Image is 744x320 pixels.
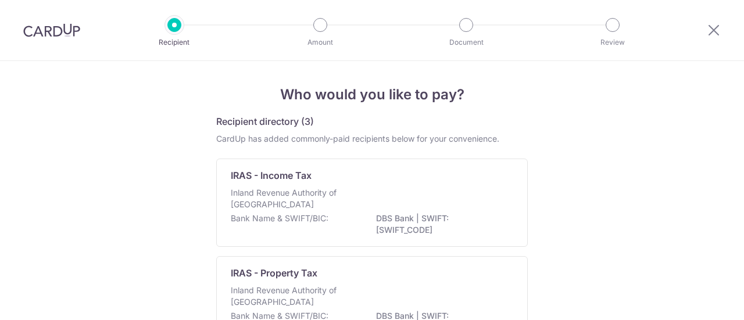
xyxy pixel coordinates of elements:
[277,37,363,48] p: Amount
[231,213,328,224] p: Bank Name & SWIFT/BIC:
[216,84,528,105] h4: Who would you like to pay?
[231,168,312,182] p: IRAS - Income Tax
[231,285,354,308] p: Inland Revenue Authority of [GEOGRAPHIC_DATA]
[231,187,354,210] p: Inland Revenue Authority of [GEOGRAPHIC_DATA]
[376,213,506,236] p: DBS Bank | SWIFT: [SWIFT_CODE]
[231,266,317,280] p: IRAS - Property Tax
[23,23,80,37] img: CardUp
[570,37,656,48] p: Review
[423,37,509,48] p: Document
[216,114,314,128] h5: Recipient directory (3)
[216,133,528,145] div: CardUp has added commonly-paid recipients below for your convenience.
[131,37,217,48] p: Recipient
